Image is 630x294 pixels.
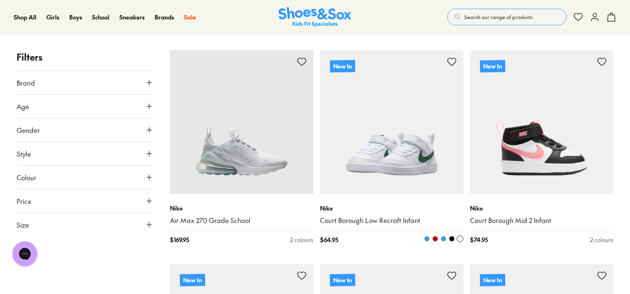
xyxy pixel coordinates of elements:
button: Gender [17,118,153,142]
button: Price [17,189,153,213]
span: Shop All [14,13,36,21]
a: Sale [184,13,196,22]
span: Style [17,149,31,159]
a: New In [470,50,613,194]
a: Boys [69,13,82,22]
iframe: Gorgias live chat messenger [8,238,41,269]
p: New In [480,60,505,72]
button: Colour [17,166,153,189]
span: Boys [69,13,82,21]
div: 2 colours [290,235,313,244]
div: 2 colours [590,235,613,244]
p: New In [180,274,205,286]
span: $ 74.95 [470,235,488,244]
a: Air Max 270 Grade School [170,216,313,225]
p: Nike [170,204,313,213]
button: Search our range of products [447,9,567,25]
a: Shop All [14,13,36,22]
p: Nike [320,204,463,213]
a: Court Borough Low Recraft Infant [320,216,463,225]
button: Style [17,142,153,165]
span: Girls [46,13,59,21]
a: School [92,13,109,22]
p: Nike [470,204,613,213]
a: Sneakers [119,13,145,22]
a: Shoes & Sox [279,7,351,27]
span: Size [17,220,29,230]
p: New In [480,274,505,286]
span: Sale [184,13,196,21]
p: New In [330,274,355,286]
span: $ 64.95 [320,235,338,244]
button: Age [17,95,153,118]
span: Brands [155,13,174,21]
a: Brands [155,13,174,22]
span: $ 169.95 [170,235,189,244]
span: Price [17,196,31,206]
img: SNS_Logo_Responsive.svg [279,7,351,27]
a: Court Borough Mid 2 Infant [470,216,613,225]
span: School [92,13,109,21]
button: Brand [17,71,153,94]
span: Brand [17,78,35,88]
p: Filters [17,50,153,64]
span: Age [17,101,29,111]
a: New In [320,50,463,194]
span: Search our range of products [464,13,533,21]
button: Size [17,213,153,236]
p: New In [330,60,356,72]
span: Sneakers [119,13,145,21]
a: Girls [46,13,59,22]
span: Colour [17,172,36,182]
span: Gender [17,125,40,135]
